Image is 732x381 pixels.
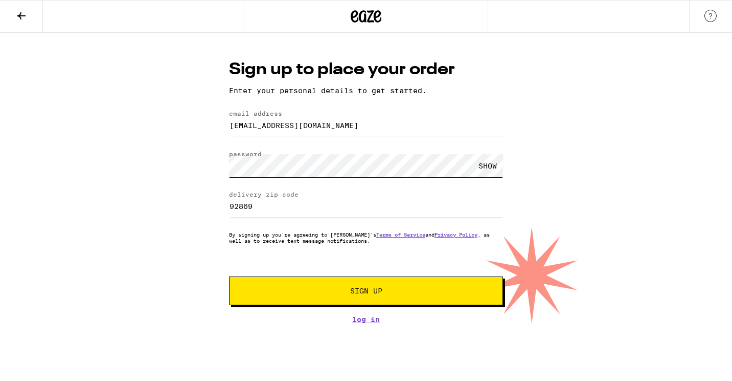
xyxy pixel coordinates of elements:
[229,231,503,244] p: By signing up you're agreeing to [PERSON_NAME]'s and , as well as to receive text message notific...
[350,287,382,294] span: Sign Up
[472,154,503,177] div: SHOW
[6,7,74,15] span: Hi. Need any help?
[229,151,262,157] label: password
[376,231,425,238] a: Terms of Service
[229,191,299,198] label: delivery zip code
[434,231,477,238] a: Privacy Policy
[229,58,503,81] h1: Sign up to place your order
[229,315,503,324] a: Log In
[229,195,503,218] input: delivery zip code
[229,110,282,117] label: email address
[229,87,503,95] p: Enter your personal details to get started.
[229,114,503,137] input: email address
[229,277,503,305] button: Sign Up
